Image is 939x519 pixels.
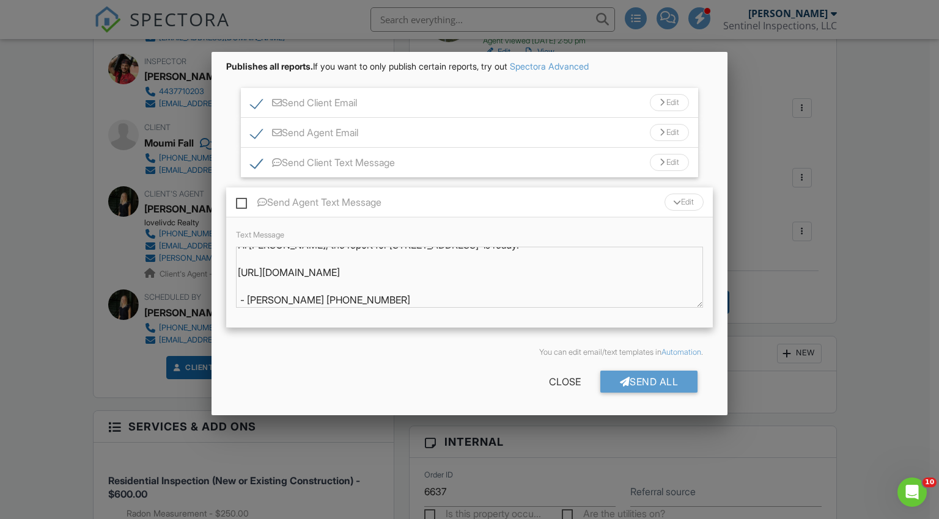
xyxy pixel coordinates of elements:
[251,97,357,112] label: Send Client Email
[510,61,589,71] a: Spectora Advanced
[665,194,704,211] div: Edit
[600,371,698,393] div: Send All
[226,61,313,71] strong: Publishes all reports.
[236,247,704,308] textarea: Hi [PERSON_NAME], the report for [STREET_ADDRESS] is ready: [URL][DOMAIN_NAME] - [PERSON_NAME] [P...
[650,94,689,111] div: Edit
[236,197,381,212] label: Send Agent Text Message
[226,61,507,71] span: If you want to only publish certain reports, try out
[236,230,284,239] label: Text Message
[897,477,927,507] iframe: Intercom live chat
[922,477,937,487] span: 10
[251,157,395,172] label: Send Client Text Message
[251,127,358,142] label: Send Agent Email
[529,371,600,393] div: Close
[650,154,689,171] div: Edit
[650,124,689,141] div: Edit
[236,347,704,357] div: You can edit email/text templates in .
[661,347,701,357] a: Automation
